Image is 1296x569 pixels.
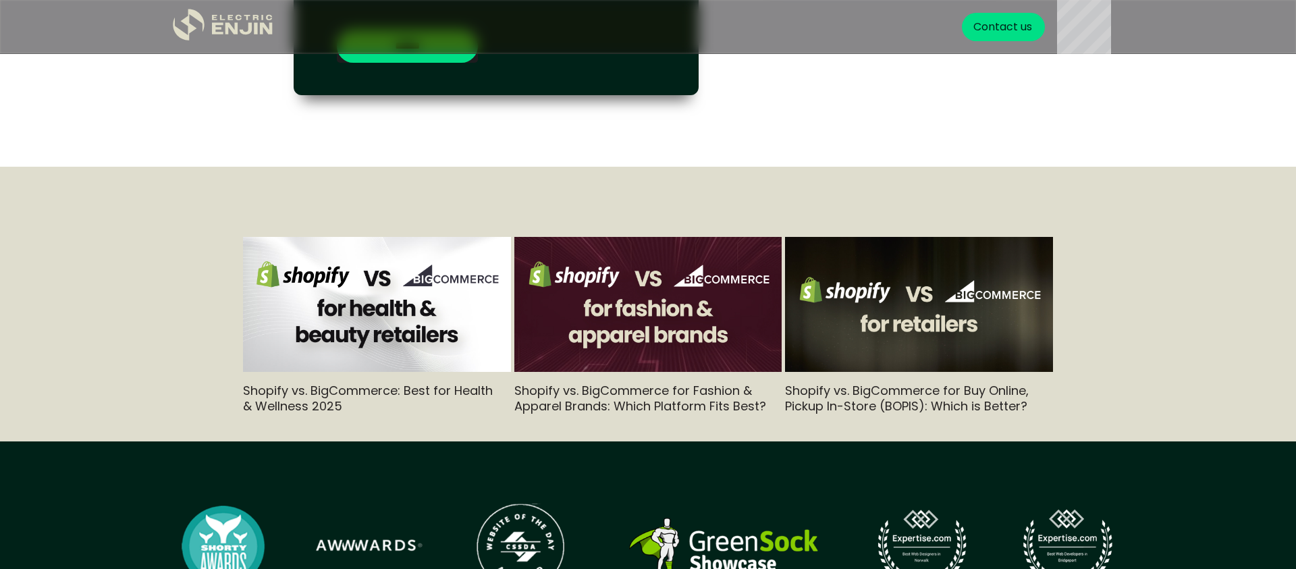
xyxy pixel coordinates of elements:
a: Contact us [962,13,1045,41]
h3: Shopify vs. BigCommerce for Fashion & Apparel Brands: Which Platform Fits Best? [514,383,782,414]
a: Shopify vs. BigCommerce for Buy Online, Pickup In-Store (BOPIS): Which is Better? [785,237,1053,414]
h3: Shopify vs. BigCommerce: Best for Health & Wellness 2025 [243,383,511,414]
div: Contact us [973,19,1032,35]
a: Shopify vs. BigCommerce: Best for Health & Wellness 2025 [243,237,511,414]
a: Shopify vs. BigCommerce for Fashion & Apparel Brands: Which Platform Fits Best? [514,237,782,414]
a: home [173,9,274,46]
h3: Shopify vs. BigCommerce for Buy Online, Pickup In-Store (BOPIS): Which is Better? [785,383,1053,414]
